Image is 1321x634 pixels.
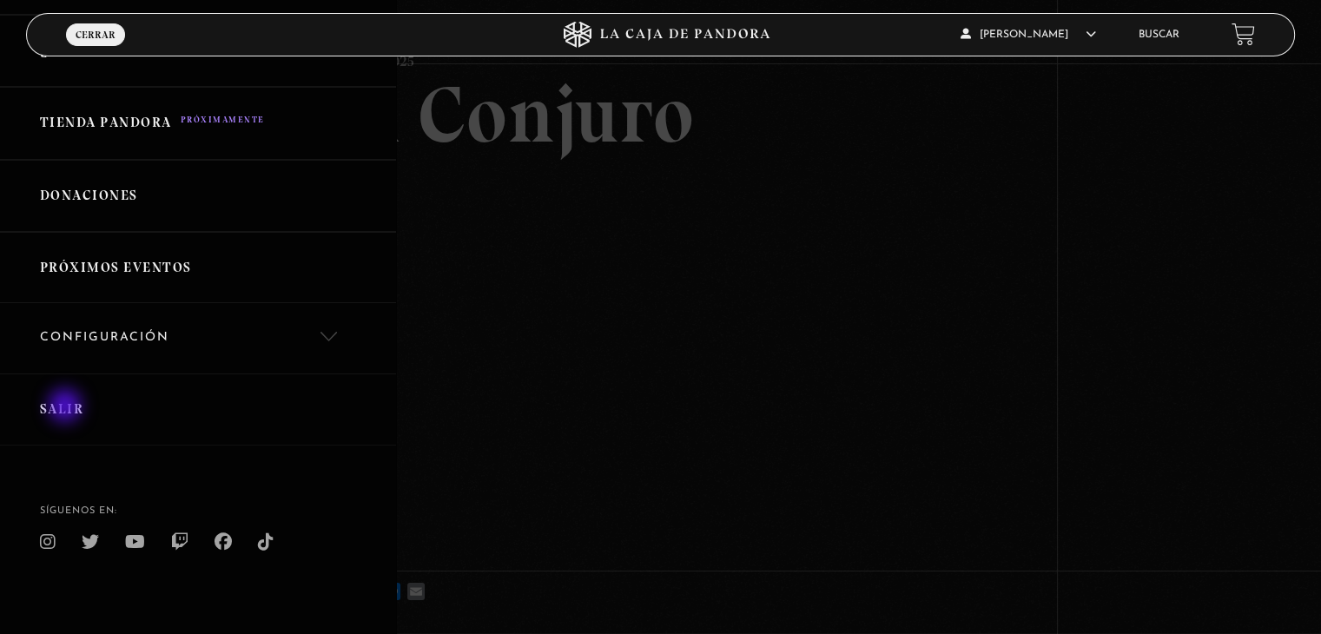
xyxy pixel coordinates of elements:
[1232,23,1255,46] a: View your shopping cart
[961,30,1096,40] span: [PERSON_NAME]
[81,44,110,56] span: Menu
[40,506,357,516] h4: SÍguenos en:
[1139,30,1179,40] a: Buscar
[76,30,116,40] span: Cerrar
